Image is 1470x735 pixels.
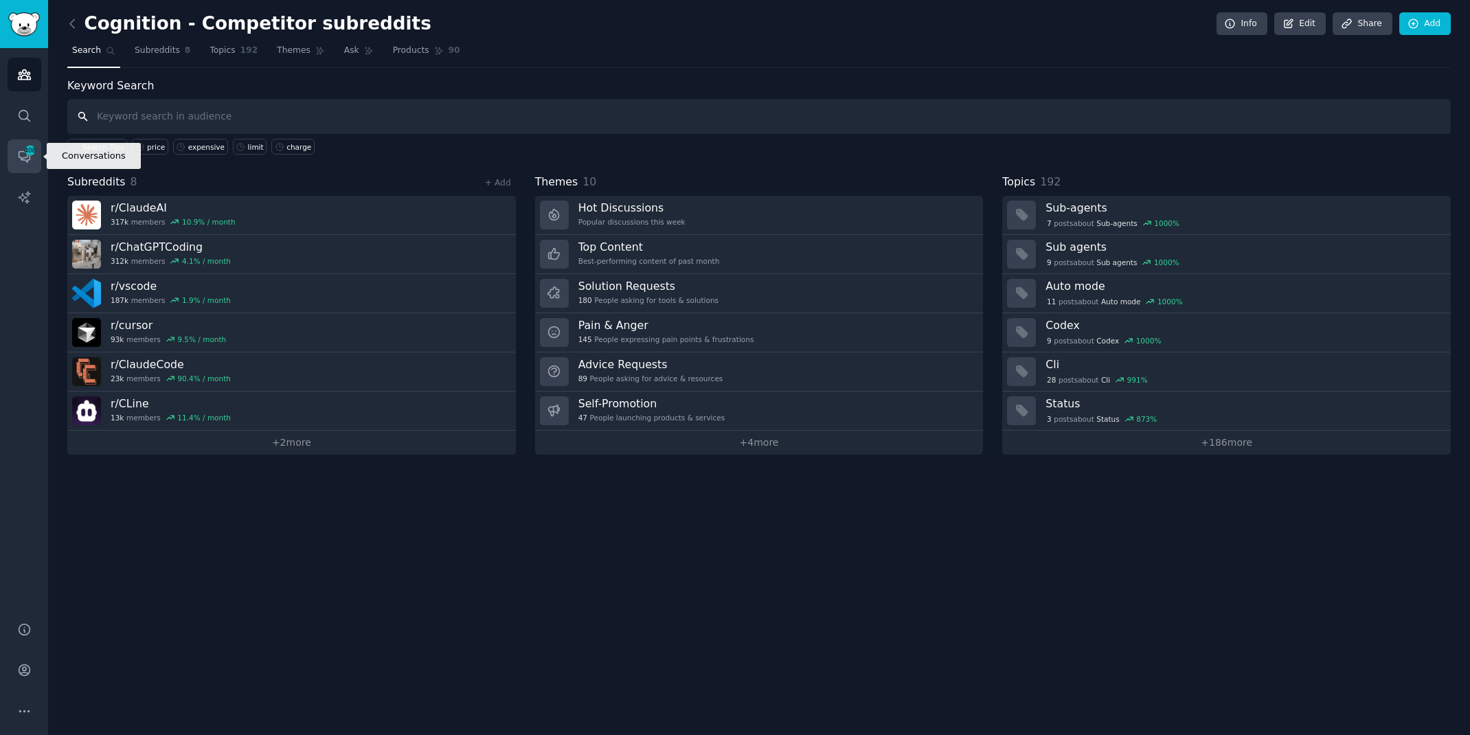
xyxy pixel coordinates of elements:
[182,295,231,305] div: 1.9 % / month
[1333,12,1392,36] a: Share
[67,392,516,431] a: r/CLine13kmembers11.4% / month
[1045,318,1441,332] h3: Codex
[111,335,124,344] span: 93k
[1045,201,1441,215] h3: Sub-agents
[111,374,231,383] div: members
[111,217,236,227] div: members
[1002,235,1451,274] a: Sub agents9postsaboutSub agents1000%
[185,45,191,57] span: 8
[393,45,429,57] span: Products
[67,235,516,274] a: r/ChatGPTCoding312kmembers4.1% / month
[111,413,231,422] div: members
[286,142,311,152] div: charge
[578,318,754,332] h3: Pain & Anger
[67,99,1451,134] input: Keyword search in audience
[578,396,725,411] h3: Self-Promotion
[72,45,101,57] span: Search
[1154,218,1179,228] div: 1000 %
[578,413,587,422] span: 47
[1002,174,1035,191] span: Topics
[344,45,359,57] span: Ask
[130,40,195,68] a: Subreddits8
[535,352,984,392] a: Advice Requests89People asking for advice & resources
[449,45,460,57] span: 90
[1101,375,1110,385] span: Cli
[67,431,516,455] a: +2more
[1217,12,1267,36] a: Info
[535,274,984,313] a: Solution Requests180People asking for tools & solutions
[1154,258,1179,267] div: 1000 %
[182,256,231,266] div: 4.1 % / month
[1045,295,1184,308] div: post s about
[1127,375,1148,385] div: 991 %
[272,40,330,68] a: Themes
[72,279,101,308] img: vscode
[111,201,236,215] h3: r/ ClaudeAI
[1047,297,1056,306] span: 11
[578,413,725,422] div: People launching products & services
[177,335,226,344] div: 9.5 % / month
[233,139,267,155] a: limit
[1047,258,1052,267] span: 9
[67,196,516,235] a: r/ClaudeAI317kmembers10.9% / month
[1136,414,1157,424] div: 873 %
[1045,396,1441,411] h3: Status
[111,256,231,266] div: members
[72,396,101,425] img: CLine
[8,139,41,173] a: 408
[1045,374,1149,386] div: post s about
[67,313,516,352] a: r/cursor93kmembers9.5% / month
[72,357,101,386] img: ClaudeCode
[111,413,124,422] span: 13k
[67,352,516,392] a: r/ClaudeCode23kmembers90.4% / month
[248,142,264,152] div: limit
[188,142,225,152] div: expensive
[72,240,101,269] img: ChatGPTCoding
[578,256,720,266] div: Best-performing content of past month
[1045,279,1441,293] h3: Auto mode
[1045,357,1441,372] h3: Cli
[67,274,516,313] a: r/vscode187kmembers1.9% / month
[485,178,511,188] a: + Add
[177,413,231,422] div: 11.4 % / month
[578,335,754,344] div: People expressing pain points & frustrations
[1047,414,1052,424] span: 3
[205,40,262,68] a: Topics192
[1045,217,1180,229] div: post s about
[1002,392,1451,431] a: Status3postsaboutStatus873%
[111,318,226,332] h3: r/ cursor
[67,174,126,191] span: Subreddits
[578,217,686,227] div: Popular discussions this week
[1096,258,1137,267] span: Sub agents
[210,45,235,57] span: Topics
[182,217,236,227] div: 10.9 % / month
[578,295,719,305] div: People asking for tools & solutions
[135,45,180,57] span: Subreddits
[111,357,231,372] h3: r/ ClaudeCode
[578,335,592,344] span: 145
[1274,12,1326,36] a: Edit
[111,240,231,254] h3: r/ ChatGPTCoding
[111,374,124,383] span: 23k
[1002,431,1451,455] a: +186more
[111,256,128,266] span: 312k
[1002,196,1451,235] a: Sub-agents7postsaboutSub-agents1000%
[67,40,120,68] a: Search
[1157,297,1183,306] div: 1000 %
[147,142,165,152] div: price
[1101,297,1141,306] span: Auto mode
[1002,274,1451,313] a: Auto mode11postsaboutAuto mode1000%
[131,175,137,188] span: 8
[578,295,592,305] span: 180
[67,79,154,92] label: Keyword Search
[1096,218,1138,228] span: Sub-agents
[535,313,984,352] a: Pain & Anger145People expressing pain points & frustrations
[67,13,431,35] h2: Cognition - Competitor subreddits
[578,374,723,383] div: People asking for advice & resources
[535,392,984,431] a: Self-Promotion47People launching products & services
[1096,414,1119,424] span: Status
[67,139,127,155] button: Search Tips
[1045,335,1162,347] div: post s about
[1045,256,1180,269] div: post s about
[1096,336,1119,346] span: Codex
